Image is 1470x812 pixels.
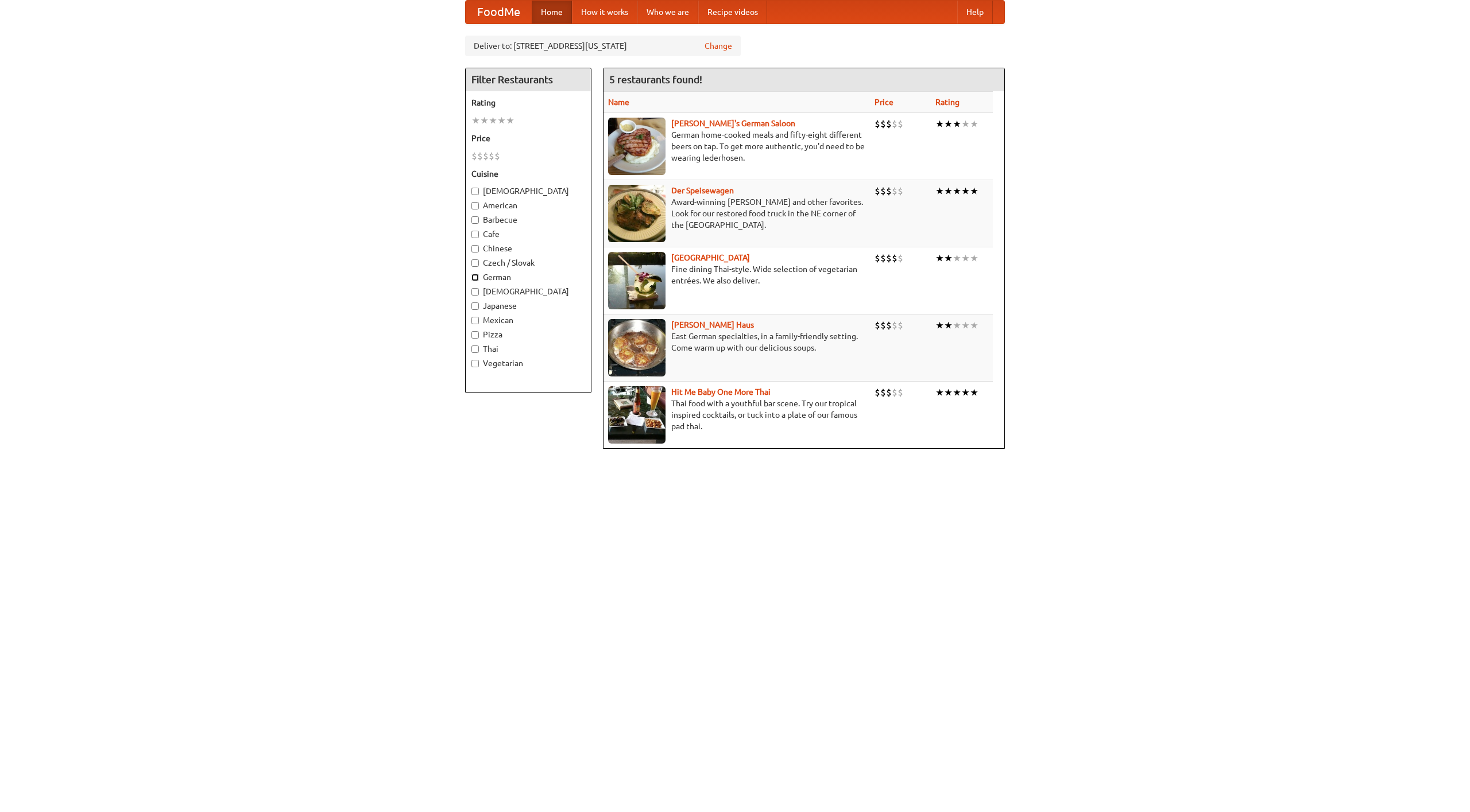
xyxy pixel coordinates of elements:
h5: Cuisine [471,168,585,180]
input: Czech / Slovak [471,259,479,267]
a: Who we are [637,1,698,24]
label: American [471,200,585,211]
li: $ [489,150,494,162]
li: ★ [935,252,944,265]
li: ★ [935,118,944,130]
li: $ [494,150,500,162]
li: ★ [480,114,489,127]
li: $ [898,185,903,197]
h5: Price [471,133,585,144]
li: $ [898,252,903,265]
li: $ [477,150,483,162]
a: Hit Me Baby One More Thai [671,387,771,397]
b: Der Speisewagen [671,186,734,195]
li: ★ [953,118,961,130]
img: speisewagen.jpg [608,185,666,242]
input: [DEMOGRAPHIC_DATA] [471,288,479,296]
input: Barbecue [471,216,479,224]
li: $ [875,319,880,332]
input: Chinese [471,245,479,252]
input: German [471,274,479,281]
input: American [471,202,479,209]
li: ★ [944,185,953,197]
li: ★ [944,252,953,265]
h5: Rating [471,97,585,108]
li: $ [880,252,886,265]
li: ★ [961,252,970,265]
label: Barbecue [471,214,585,226]
label: Pizza [471,329,585,340]
p: Award-winning [PERSON_NAME] and other favorites. Look for our restored food truck in the NE corne... [608,196,865,231]
input: Vegetarian [471,360,479,367]
p: East German specialties, in a family-friendly setting. Come warm up with our delicious soups. [608,331,865,353]
li: $ [886,386,892,399]
a: Rating [935,98,960,107]
a: [PERSON_NAME]'s German Saloon [671,119,795,128]
a: Recipe videos [698,1,767,24]
li: ★ [961,118,970,130]
label: Cafe [471,228,585,240]
li: $ [898,319,903,332]
li: ★ [970,185,978,197]
p: Thai food with a youthful bar scene. Try our tropical inspired cocktails, or tuck into a plate of... [608,398,865,432]
img: satay.jpg [608,252,666,309]
li: $ [898,386,903,399]
li: $ [886,118,892,130]
p: Fine dining Thai-style. Wide selection of vegetarian entrées. We also deliver. [608,263,865,286]
label: [DEMOGRAPHIC_DATA] [471,185,585,197]
ng-pluralize: 5 restaurants found! [609,74,702,85]
li: ★ [953,185,961,197]
label: [DEMOGRAPHIC_DATA] [471,286,585,297]
h4: Filter Restaurants [466,68,591,91]
b: [GEOGRAPHIC_DATA] [671,253,750,262]
li: $ [898,118,903,130]
input: Mexican [471,317,479,324]
p: German home-cooked meals and fifty-eight different beers on tap. To get more authentic, you'd nee... [608,129,865,164]
li: ★ [953,386,961,399]
a: Home [532,1,572,24]
li: $ [886,319,892,332]
label: Chinese [471,243,585,254]
li: $ [880,319,886,332]
a: Name [608,98,629,107]
a: Help [957,1,993,24]
label: Vegetarian [471,358,585,369]
label: Mexican [471,314,585,326]
li: ★ [970,118,978,130]
label: Japanese [471,300,585,312]
li: $ [483,150,489,162]
img: kohlhaus.jpg [608,319,666,376]
img: babythai.jpg [608,386,666,444]
li: ★ [953,319,961,332]
li: $ [892,185,898,197]
label: German [471,271,585,283]
li: ★ [506,114,514,127]
li: ★ [497,114,506,127]
input: Pizza [471,331,479,339]
a: [PERSON_NAME] Haus [671,320,754,329]
input: Cafe [471,231,479,238]
li: ★ [961,386,970,399]
li: $ [875,252,880,265]
input: [DEMOGRAPHIC_DATA] [471,188,479,195]
a: FoodMe [466,1,532,24]
li: $ [875,386,880,399]
a: Change [705,40,732,52]
a: How it works [572,1,637,24]
li: ★ [944,118,953,130]
li: ★ [935,386,944,399]
li: $ [886,252,892,265]
li: $ [892,252,898,265]
li: $ [892,118,898,130]
label: Czech / Slovak [471,257,585,269]
div: Deliver to: [STREET_ADDRESS][US_STATE] [465,36,741,56]
li: ★ [970,252,978,265]
li: ★ [471,114,480,127]
li: ★ [935,185,944,197]
li: $ [892,319,898,332]
li: $ [471,150,477,162]
li: ★ [953,252,961,265]
li: $ [875,118,880,130]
